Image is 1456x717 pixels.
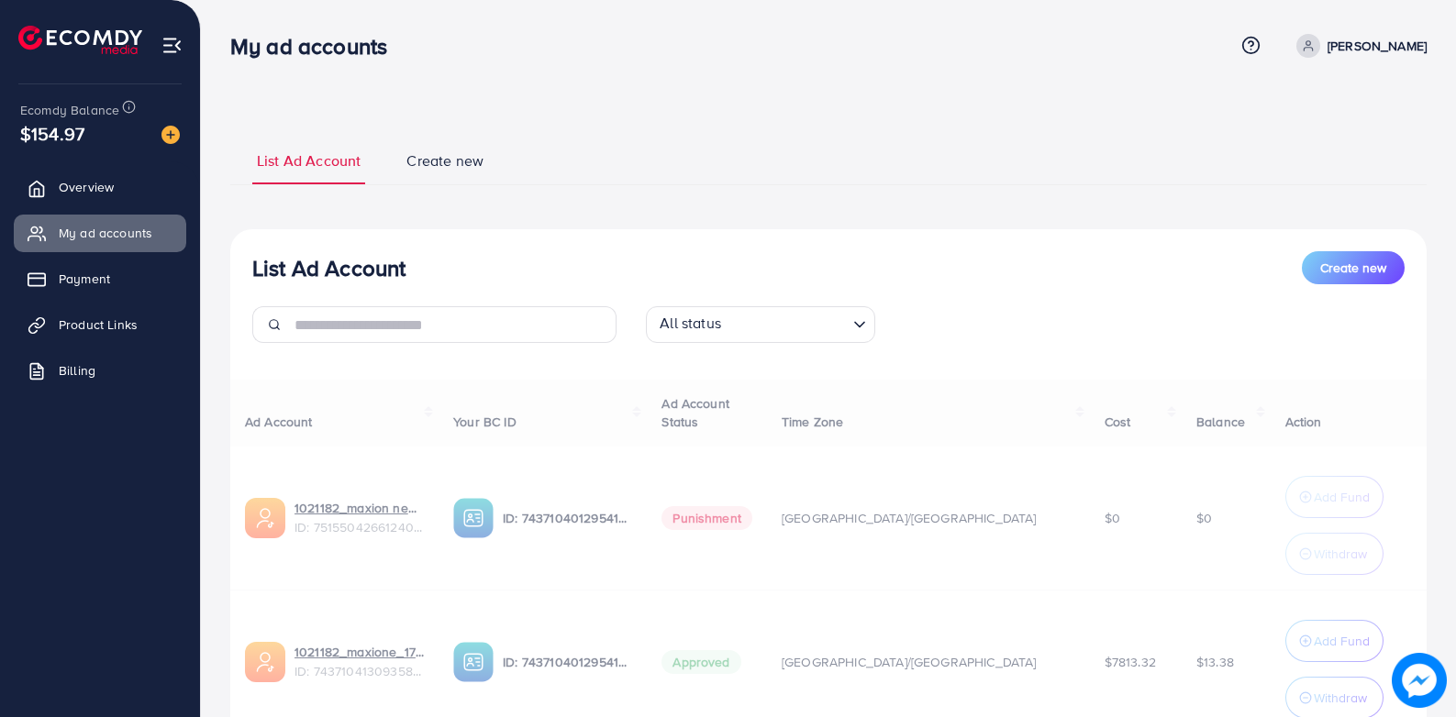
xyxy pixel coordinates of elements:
h3: List Ad Account [252,255,406,281]
span: Product Links [59,315,138,334]
a: Payment [14,260,186,297]
span: List Ad Account [257,150,361,171]
a: Product Links [14,306,186,343]
div: Search for option [646,306,875,343]
p: [PERSON_NAME] [1328,35,1427,57]
a: Billing [14,352,186,389]
span: Create new [1320,259,1386,277]
h3: My ad accounts [230,33,402,60]
button: Create new [1302,251,1405,284]
span: $154.97 [20,120,84,147]
img: image [161,126,180,144]
a: Overview [14,169,186,205]
span: Ecomdy Balance [20,101,119,119]
a: [PERSON_NAME] [1289,34,1427,58]
span: Create new [406,150,483,171]
span: Payment [59,270,110,288]
span: Overview [59,178,114,196]
span: My ad accounts [59,224,152,242]
img: image [1395,656,1443,704]
img: logo [18,26,142,54]
a: My ad accounts [14,215,186,251]
input: Search for option [727,310,846,338]
span: Billing [59,361,95,380]
img: menu [161,35,183,56]
span: All status [656,309,725,338]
